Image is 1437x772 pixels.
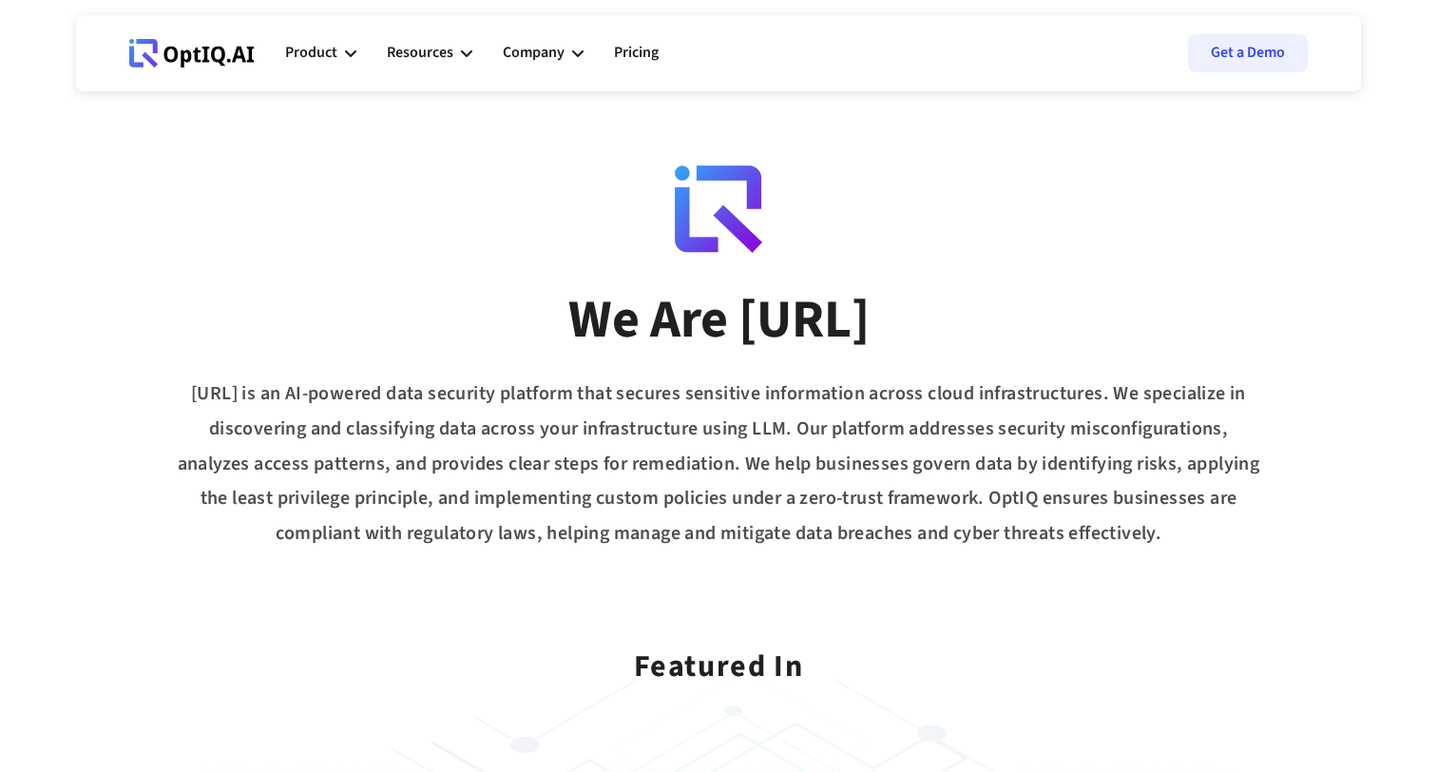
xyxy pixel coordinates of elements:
div: Featured In [634,624,804,691]
div: [URL] is an AI-powered data security platform that secures sensitive information across cloud inf... [76,376,1361,551]
div: Product [285,25,356,82]
div: Resources [387,40,453,66]
div: Company [503,40,565,66]
div: Resources [387,25,472,82]
a: Get a Demo [1188,34,1308,72]
a: Webflow Homepage [129,25,255,82]
div: We Are [URL] [568,287,870,354]
a: Pricing [614,25,659,82]
div: Company [503,25,584,82]
div: Product [285,40,337,66]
